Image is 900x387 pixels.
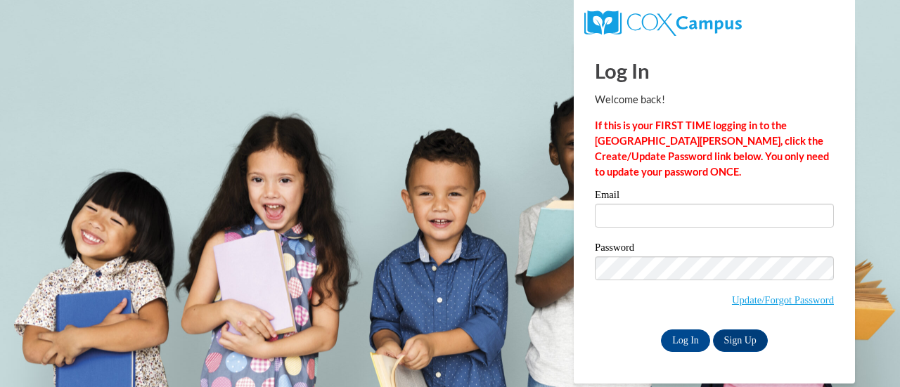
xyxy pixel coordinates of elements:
a: Update/Forgot Password [732,294,834,306]
label: Password [595,242,834,256]
a: Sign Up [713,329,768,352]
p: Welcome back! [595,92,834,107]
strong: If this is your FIRST TIME logging in to the [GEOGRAPHIC_DATA][PERSON_NAME], click the Create/Upd... [595,119,829,178]
label: Email [595,190,834,204]
h1: Log In [595,56,834,85]
input: Log In [661,329,710,352]
img: COX Campus [584,11,742,36]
